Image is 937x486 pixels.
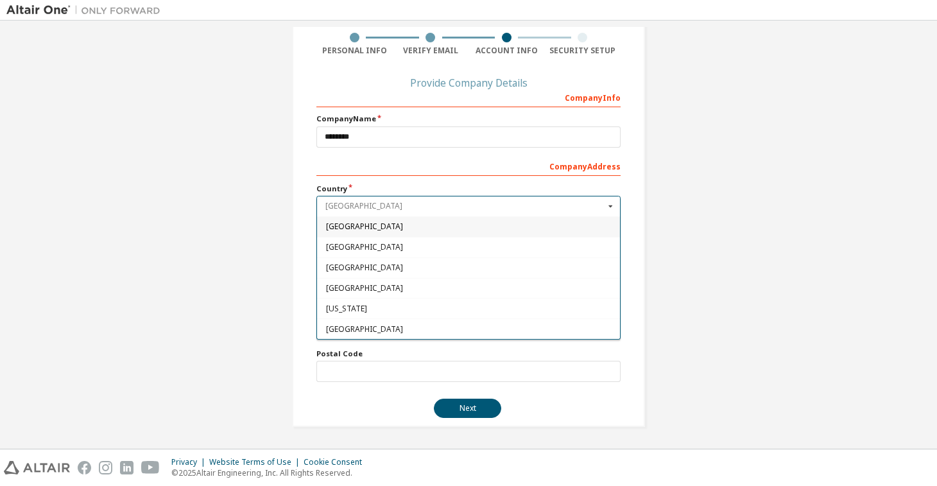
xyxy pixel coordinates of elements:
div: Cookie Consent [304,457,370,467]
img: Altair One [6,4,167,17]
img: altair_logo.svg [4,461,70,474]
img: facebook.svg [78,461,91,474]
span: [GEOGRAPHIC_DATA] [326,243,612,251]
div: Website Terms of Use [209,457,304,467]
span: [GEOGRAPHIC_DATA] [326,264,612,272]
img: linkedin.svg [120,461,133,474]
label: Postal Code [316,349,621,359]
div: Account Info [468,46,545,56]
label: Country [316,184,621,194]
span: [GEOGRAPHIC_DATA] [326,223,612,230]
p: © 2025 Altair Engineering, Inc. All Rights Reserved. [171,467,370,478]
span: [GEOGRAPHIC_DATA] [326,284,612,292]
img: youtube.svg [141,461,160,474]
span: [GEOGRAPHIC_DATA] [326,325,612,333]
img: instagram.svg [99,461,112,474]
span: [US_STATE] [326,305,612,313]
div: Privacy [171,457,209,467]
div: Provide Company Details [316,79,621,87]
div: Company Address [316,155,621,176]
div: Company Info [316,87,621,107]
label: Company Name [316,114,621,124]
div: Personal Info [316,46,393,56]
div: Verify Email [393,46,469,56]
div: Security Setup [545,46,621,56]
button: Next [434,399,501,418]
